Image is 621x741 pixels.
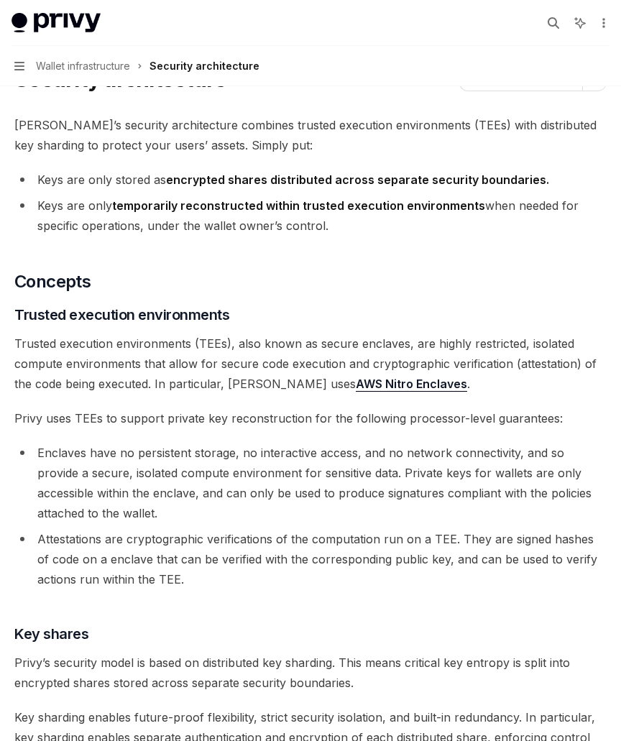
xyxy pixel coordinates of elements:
[11,13,101,33] img: light logo
[14,195,607,236] li: Keys are only when needed for specific operations, under the wallet owner’s control.
[149,57,259,75] div: Security architecture
[14,333,607,394] span: Trusted execution environments (TEEs), also known as secure enclaves, are highly restricted, isol...
[112,198,485,213] strong: temporarily reconstructed within trusted execution environments
[14,624,88,644] span: Key shares
[14,653,607,693] span: Privy’s security model is based on distributed key sharding. This means critical key entropy is s...
[356,377,467,392] a: AWS Nitro Enclaves
[36,57,130,75] span: Wallet infrastructure
[595,13,609,33] button: More actions
[14,443,607,523] li: Enclaves have no persistent storage, no interactive access, and no network connectivity, and so p...
[14,305,229,325] span: Trusted execution environments
[14,115,607,155] span: [PERSON_NAME]’s security architecture combines trusted execution environments (TEEs) with distrib...
[14,170,607,190] li: Keys are only stored as
[166,172,549,187] strong: encrypted shares distributed across separate security boundaries.
[14,529,607,589] li: Attestations are cryptographic verifications of the computation run on a TEE. They are signed has...
[14,408,607,428] span: Privy uses TEEs to support private key reconstruction for the following processor-level guarantees:
[14,270,91,293] span: Concepts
